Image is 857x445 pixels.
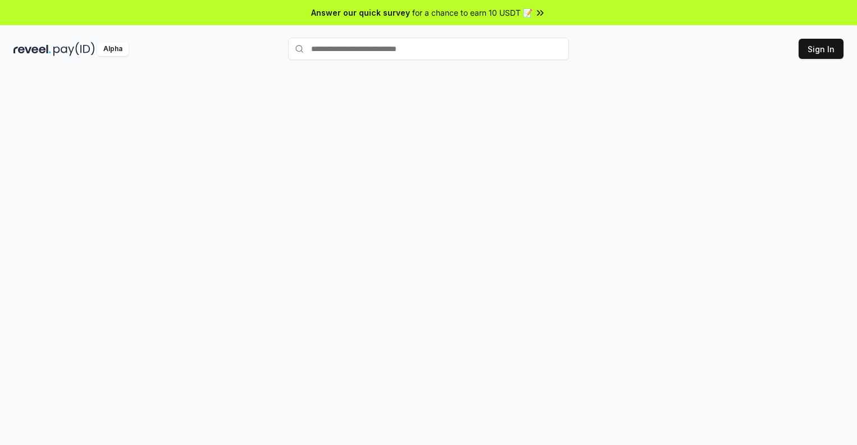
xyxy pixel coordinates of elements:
[799,39,844,59] button: Sign In
[412,7,532,19] span: for a chance to earn 10 USDT 📝
[311,7,410,19] span: Answer our quick survey
[97,42,129,56] div: Alpha
[53,42,95,56] img: pay_id
[13,42,51,56] img: reveel_dark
